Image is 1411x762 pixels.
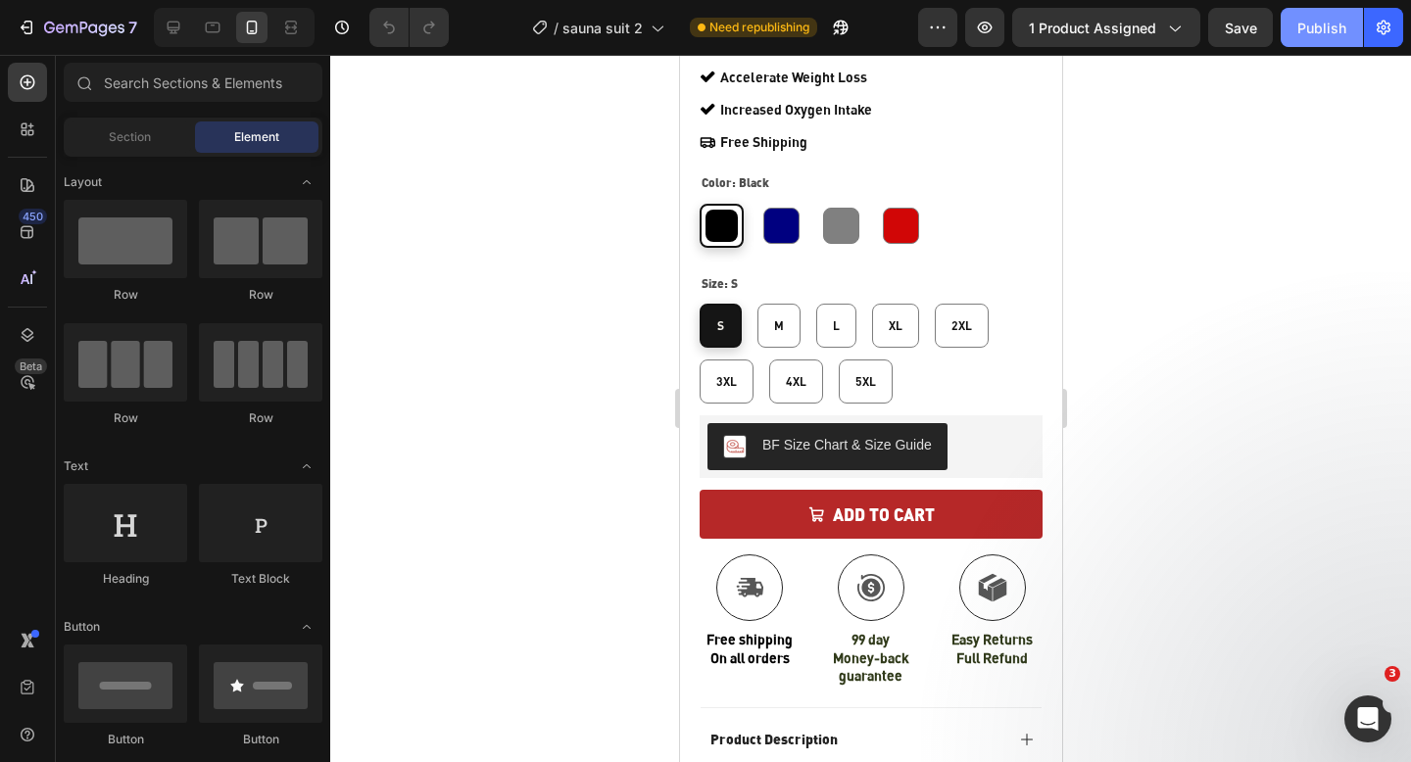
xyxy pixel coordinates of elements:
[8,8,146,47] button: 7
[680,55,1062,762] iframe: Design area
[64,618,100,636] span: Button
[1344,695,1391,742] iframe: Intercom live chat
[64,731,187,748] div: Button
[1297,18,1346,38] div: Publish
[64,286,187,304] div: Row
[15,358,47,374] div: Beta
[554,18,559,38] span: /
[1208,8,1273,47] button: Save
[109,128,151,146] span: Section
[369,8,449,47] div: Undo/Redo
[64,409,187,427] div: Row
[64,173,102,191] span: Layout
[19,209,47,224] div: 450
[562,18,643,38] span: sauna suit 2
[709,19,809,36] span: Need republishing
[64,570,187,588] div: Heading
[199,570,322,588] div: Text Block
[199,409,322,427] div: Row
[291,611,322,643] span: Toggle open
[291,167,322,198] span: Toggle open
[234,128,279,146] span: Element
[1225,20,1257,36] span: Save
[199,731,322,748] div: Button
[199,286,322,304] div: Row
[128,16,137,39] p: 7
[1385,666,1400,682] span: 3
[64,63,322,102] input: Search Sections & Elements
[291,451,322,482] span: Toggle open
[1281,8,1363,47] button: Publish
[64,457,88,475] span: Text
[1029,18,1156,38] span: 1 product assigned
[1012,8,1200,47] button: 1 product assigned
